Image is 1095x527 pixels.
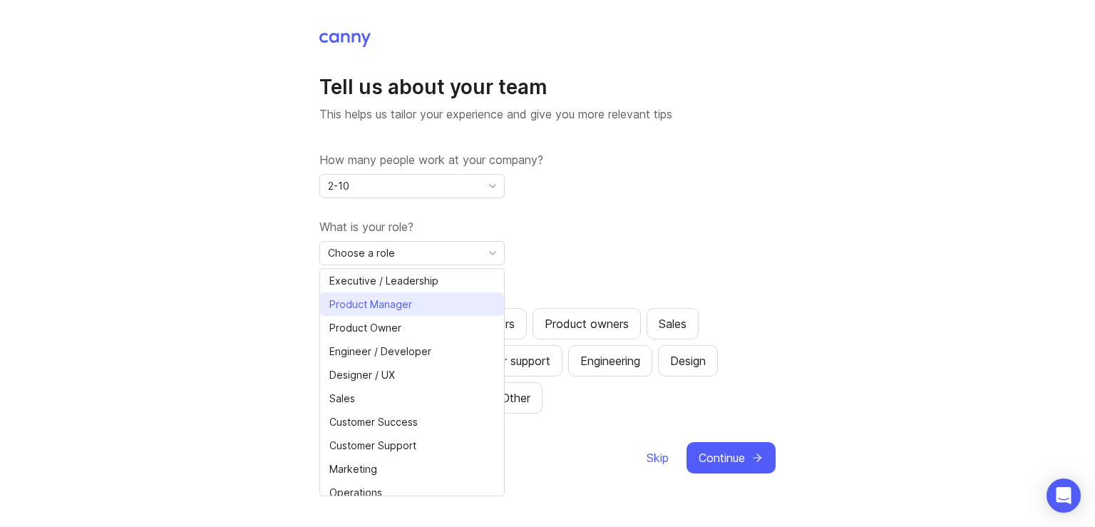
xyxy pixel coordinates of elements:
[329,344,431,359] span: Engineer / Developer
[580,352,640,369] div: Engineering
[319,151,776,168] label: How many people work at your company?
[329,320,401,336] span: Product Owner
[670,352,706,369] div: Design
[329,485,382,501] span: Operations
[659,315,687,332] div: Sales
[319,33,371,47] img: Canny Home
[489,382,543,414] button: Other
[328,245,395,261] span: Choose a role
[319,218,776,235] label: What is your role?
[329,367,395,383] span: Designer / UX
[319,106,776,123] p: This helps us tailor your experience and give you more relevant tips
[329,391,355,406] span: Sales
[646,442,669,474] button: Skip
[319,174,505,198] div: toggle menu
[329,273,438,289] span: Executive / Leadership
[329,297,412,312] span: Product Manager
[329,414,418,430] span: Customer Success
[329,438,416,454] span: Customer Support
[533,308,641,339] button: Product owners
[319,285,776,302] label: Which teams will be using Canny?
[329,461,377,477] span: Marketing
[501,389,530,406] div: Other
[328,178,349,194] span: 2-10
[319,241,505,265] div: toggle menu
[545,315,629,332] div: Product owners
[1047,479,1081,513] div: Open Intercom Messenger
[647,449,669,466] span: Skip
[687,442,776,474] button: Continue
[319,74,776,100] h1: Tell us about your team
[568,345,652,377] button: Engineering
[647,308,699,339] button: Sales
[699,449,745,466] span: Continue
[481,180,504,192] svg: toggle icon
[481,247,504,259] svg: toggle icon
[658,345,718,377] button: Design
